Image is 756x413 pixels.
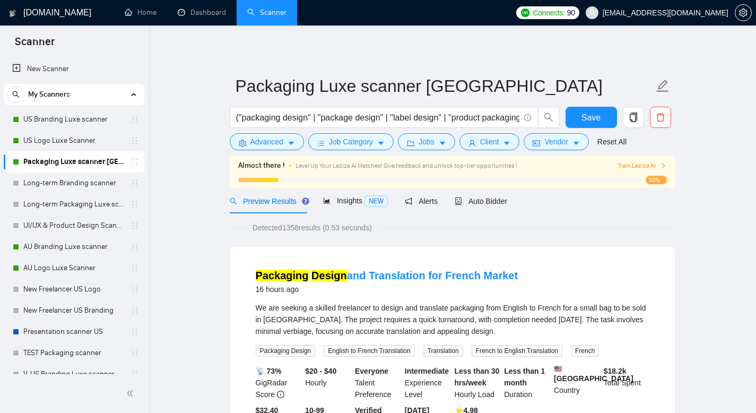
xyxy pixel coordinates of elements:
[623,107,644,128] button: copy
[230,133,304,150] button: settingAdvancedcaret-down
[554,365,562,373] img: 🇺🇸
[23,342,124,364] a: TEST Packaging scanner
[623,113,644,122] span: copy
[656,79,670,93] span: edit
[533,139,540,147] span: idcard
[8,91,24,98] span: search
[571,345,599,357] span: French
[305,367,336,375] b: $20 - $40
[23,151,124,173] a: Packaging Luxe scanner [GEOGRAPHIC_DATA]
[618,161,666,171] button: Train Laziza AI
[131,243,139,251] span: holder
[238,160,285,171] span: Almost there !
[323,197,331,204] span: area-chart
[735,8,751,17] span: setting
[355,367,388,375] b: Everyone
[256,367,282,375] b: 📡 73%
[455,367,500,387] b: Less than 30 hrs/week
[250,136,283,148] span: Advanced
[131,136,139,145] span: holder
[256,270,518,281] a: Packaging Designand Translation for French Market
[735,8,752,17] a: setting
[398,133,455,150] button: folderJobscaret-down
[23,279,124,300] a: New Freelancer US Logo
[566,107,617,128] button: Save
[403,365,453,400] div: Experience Level
[317,139,325,147] span: bars
[524,133,588,150] button: idcardVendorcaret-down
[552,365,602,400] div: Country
[503,139,510,147] span: caret-down
[256,270,309,281] mark: Packaging
[323,196,388,205] span: Insights
[131,370,139,378] span: holder
[329,136,373,148] span: Job Category
[131,221,139,230] span: holder
[602,365,651,400] div: Total Spent
[23,236,124,257] a: AU Branding Luxe scanner
[12,58,136,80] a: New Scanner
[23,257,124,279] a: AU Logo Luxe Scanner
[23,321,124,342] a: Presentation scanner US
[524,114,531,121] span: info-circle
[554,365,633,383] b: [GEOGRAPHIC_DATA]
[230,197,306,205] span: Preview Results
[572,139,580,147] span: caret-down
[23,364,124,385] a: V. US Branding Luxe scanner
[650,107,671,128] button: delete
[324,345,414,357] span: English to French Translation
[419,136,435,148] span: Jobs
[178,8,226,17] a: dashboardDashboard
[308,133,394,150] button: barsJob Categorycaret-down
[405,367,449,375] b: Intermediate
[459,133,520,150] button: userClientcaret-down
[7,86,24,103] button: search
[4,58,144,80] li: New Scanner
[131,179,139,187] span: holder
[533,7,564,19] span: Connects:
[131,200,139,209] span: holder
[256,345,316,357] span: Packaging Design
[544,136,568,148] span: Vendor
[650,113,671,122] span: delete
[131,158,139,166] span: holder
[23,215,124,236] a: UI/UX & Product Design Scanner
[131,264,139,272] span: holder
[23,300,124,321] a: New Freelancer US Branding
[4,84,144,385] li: My Scanners
[131,328,139,336] span: holder
[720,377,745,402] iframe: Intercom live chat
[303,365,353,400] div: Hourly
[247,8,286,17] a: searchScanner
[131,349,139,357] span: holder
[538,107,559,128] button: search
[236,73,654,99] input: Scanner name...
[646,176,667,184] span: 10%
[597,136,627,148] a: Reset All
[256,302,649,337] div: We are seeking a skilled freelancer to design and translate packaging from English to French for ...
[126,388,137,399] span: double-left
[538,113,559,122] span: search
[23,130,124,151] a: US Logo Luxe Scanner
[468,139,476,147] span: user
[23,109,124,130] a: US Branding Luxe scanner
[405,197,412,205] span: notification
[504,367,545,387] b: Less than 1 month
[9,5,16,22] img: logo
[588,9,596,16] span: user
[131,285,139,294] span: holder
[364,195,388,207] span: NEW
[423,345,463,357] span: Translation
[277,391,284,398] span: info-circle
[405,197,438,205] span: Alerts
[131,115,139,124] span: holder
[521,8,529,17] img: upwork-logo.png
[407,139,414,147] span: folder
[230,197,237,205] span: search
[735,4,752,21] button: setting
[439,139,446,147] span: caret-down
[125,8,157,17] a: homeHome
[453,365,502,400] div: Hourly Load
[660,162,666,169] span: right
